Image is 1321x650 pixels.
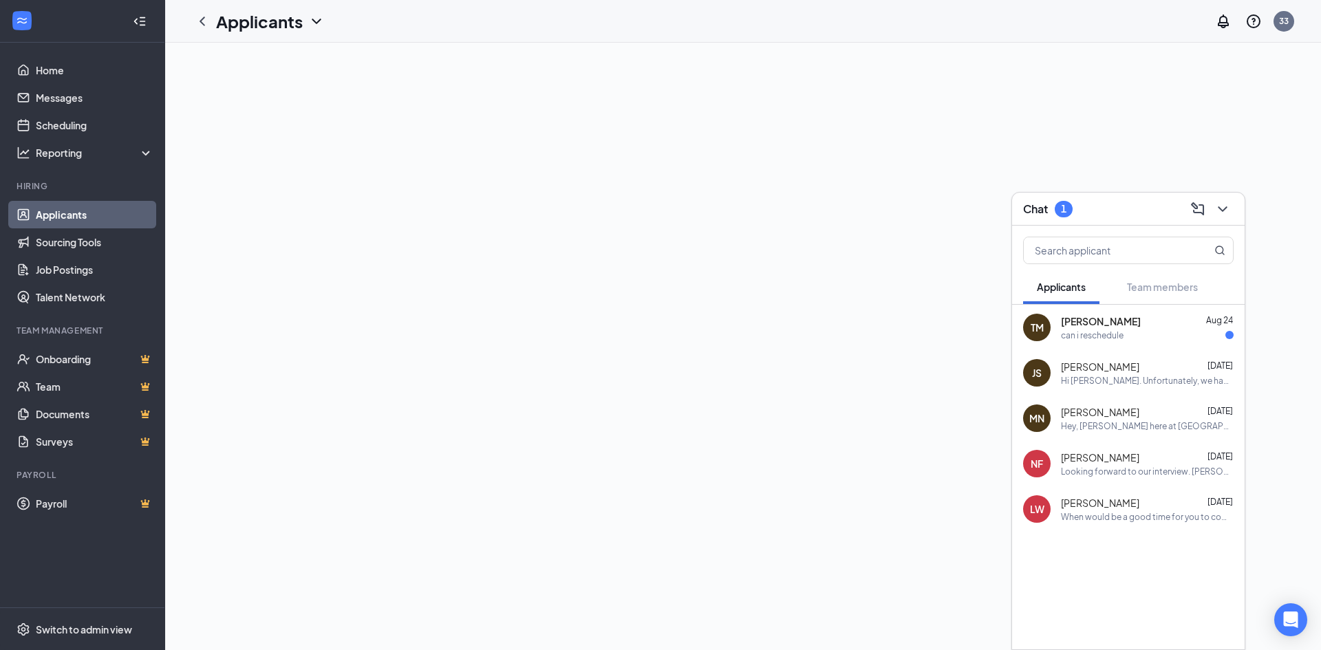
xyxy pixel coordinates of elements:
[36,228,153,256] a: Sourcing Tools
[1190,201,1206,217] svg: ComposeMessage
[36,428,153,455] a: SurveysCrown
[1207,360,1233,371] span: [DATE]
[1274,603,1307,636] div: Open Intercom Messenger
[1061,329,1124,341] div: can i reschedule
[1061,203,1066,215] div: 1
[36,201,153,228] a: Applicants
[1061,420,1234,432] div: Hey, [PERSON_NAME] here at [GEOGRAPHIC_DATA] on University. I tried calling your cell #, but coul...
[1214,201,1231,217] svg: ChevronDown
[1207,497,1233,507] span: [DATE]
[36,345,153,373] a: OnboardingCrown
[17,146,30,160] svg: Analysis
[1207,406,1233,416] span: [DATE]
[36,373,153,400] a: TeamCrown
[1127,281,1198,293] span: Team members
[1031,321,1044,334] div: TM
[15,14,29,28] svg: WorkstreamLogo
[308,13,325,30] svg: ChevronDown
[36,283,153,311] a: Talent Network
[36,490,153,517] a: PayrollCrown
[194,13,211,30] svg: ChevronLeft
[1245,13,1262,30] svg: QuestionInfo
[1032,366,1042,380] div: JS
[1279,15,1289,27] div: 33
[36,146,154,160] div: Reporting
[36,84,153,111] a: Messages
[17,469,151,481] div: Payroll
[1207,451,1233,462] span: [DATE]
[1061,496,1139,510] span: [PERSON_NAME]
[1061,466,1234,477] div: Looking forward to our interview. [PERSON_NAME] [PERSON_NAME]
[133,14,147,28] svg: Collapse
[1061,511,1234,523] div: When would be a good time for you to come in and interview?
[17,325,151,336] div: Team Management
[36,111,153,139] a: Scheduling
[1061,375,1234,387] div: Hi [PERSON_NAME]. Unfortunately, we had to reschedule your meeting with [PERSON_NAME]' for Shift ...
[1187,198,1209,220] button: ComposeMessage
[36,622,132,636] div: Switch to admin view
[1029,411,1044,425] div: MN
[1206,315,1233,325] span: Aug 24
[1061,360,1139,373] span: [PERSON_NAME]
[1061,451,1139,464] span: [PERSON_NAME]
[1030,502,1044,516] div: LW
[1031,457,1043,470] div: NF
[1037,281,1086,293] span: Applicants
[1215,13,1232,30] svg: Notifications
[1061,314,1141,328] span: [PERSON_NAME]
[1024,237,1187,263] input: Search applicant
[1212,198,1234,220] button: ChevronDown
[17,622,30,636] svg: Settings
[17,180,151,192] div: Hiring
[1023,202,1048,217] h3: Chat
[36,56,153,84] a: Home
[216,10,303,33] h1: Applicants
[1061,405,1139,419] span: [PERSON_NAME]
[36,256,153,283] a: Job Postings
[1214,245,1225,256] svg: MagnifyingGlass
[36,400,153,428] a: DocumentsCrown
